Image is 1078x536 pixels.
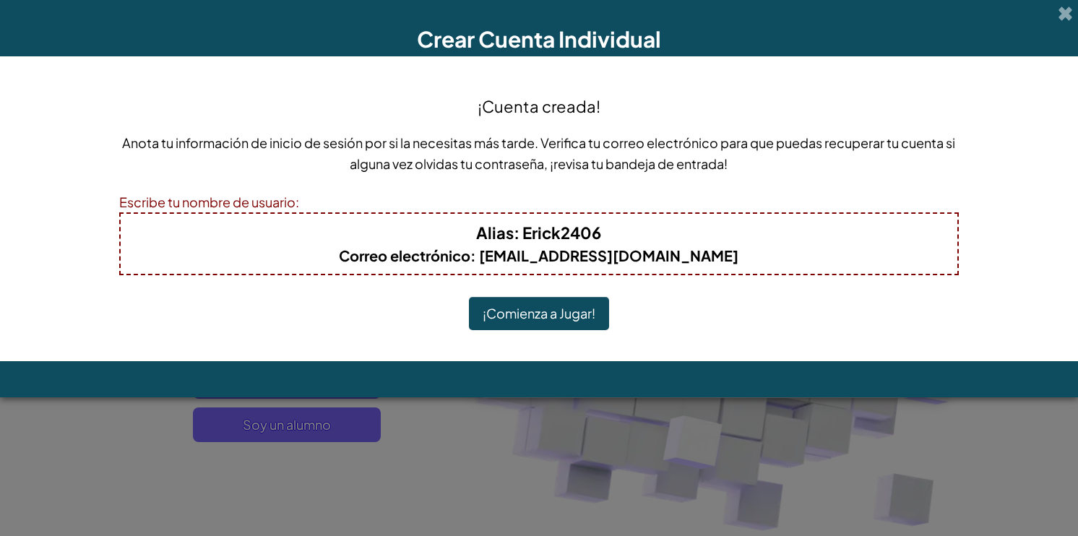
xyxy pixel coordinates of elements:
span: Alias [476,222,514,243]
h4: ¡Cuenta creada! [478,95,600,118]
span: Crear Cuenta Individual [417,25,661,53]
b: : [EMAIL_ADDRESS][DOMAIN_NAME] [339,246,738,264]
p: Anota tu información de inicio de sesión por si la necesitas más tarde. Verifica tu correo electr... [119,132,959,174]
b: : Erick2406 [476,222,601,243]
span: Correo electrónico [339,246,470,264]
button: ¡Comienza a Jugar! [469,297,609,330]
div: Escribe tu nombre de usuario: [119,191,959,212]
